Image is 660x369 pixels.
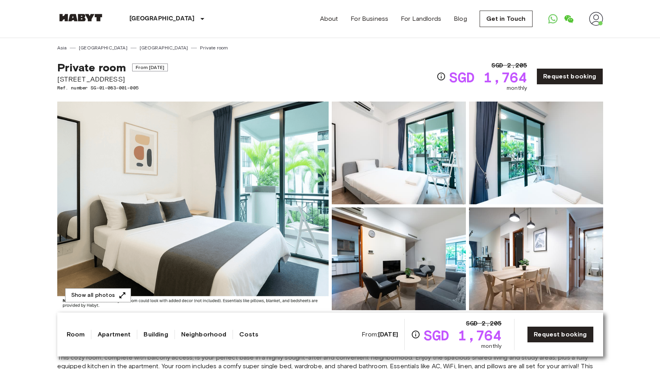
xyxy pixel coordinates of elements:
a: For Landlords [401,14,441,24]
img: Picture of unit SG-01-083-001-005 [332,207,466,310]
a: Blog [454,14,467,24]
span: SGD 2,205 [466,319,502,328]
a: [GEOGRAPHIC_DATA] [140,44,188,51]
span: Private room [57,61,126,74]
a: Apartment [98,330,131,339]
span: SGD 1,764 [449,70,527,84]
img: Picture of unit SG-01-083-001-005 [332,102,466,204]
a: Costs [239,330,258,339]
a: Open WhatsApp [545,11,561,27]
a: Request booking [527,326,593,343]
img: Marketing picture of unit SG-01-083-001-005 [57,102,329,310]
a: For Business [351,14,388,24]
img: Habyt [57,14,104,22]
span: SGD 2,205 [491,61,527,70]
span: [STREET_ADDRESS] [57,74,168,84]
img: Picture of unit SG-01-083-001-005 [469,102,603,204]
a: Neighborhood [181,330,227,339]
a: About [320,14,338,24]
a: Room [67,330,85,339]
span: monthly [507,84,527,92]
a: [GEOGRAPHIC_DATA] [79,44,127,51]
a: Open WeChat [561,11,576,27]
a: Building [144,330,168,339]
svg: Check cost overview for full price breakdown. Please note that discounts apply to new joiners onl... [436,72,446,81]
img: avatar [589,12,603,26]
a: Asia [57,44,67,51]
svg: Check cost overview for full price breakdown. Please note that discounts apply to new joiners onl... [411,330,420,339]
a: Private room [200,44,228,51]
span: monthly [481,342,502,350]
span: Ref. number SG-01-083-001-005 [57,84,168,91]
p: [GEOGRAPHIC_DATA] [129,14,195,24]
span: From [DATE] [132,64,168,71]
span: SGD 1,764 [424,328,502,342]
button: Show all photos [65,288,131,303]
span: From: [362,330,398,339]
a: Request booking [536,68,603,85]
img: Picture of unit SG-01-083-001-005 [469,207,603,310]
b: [DATE] [378,331,398,338]
a: Get in Touch [480,11,533,27]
